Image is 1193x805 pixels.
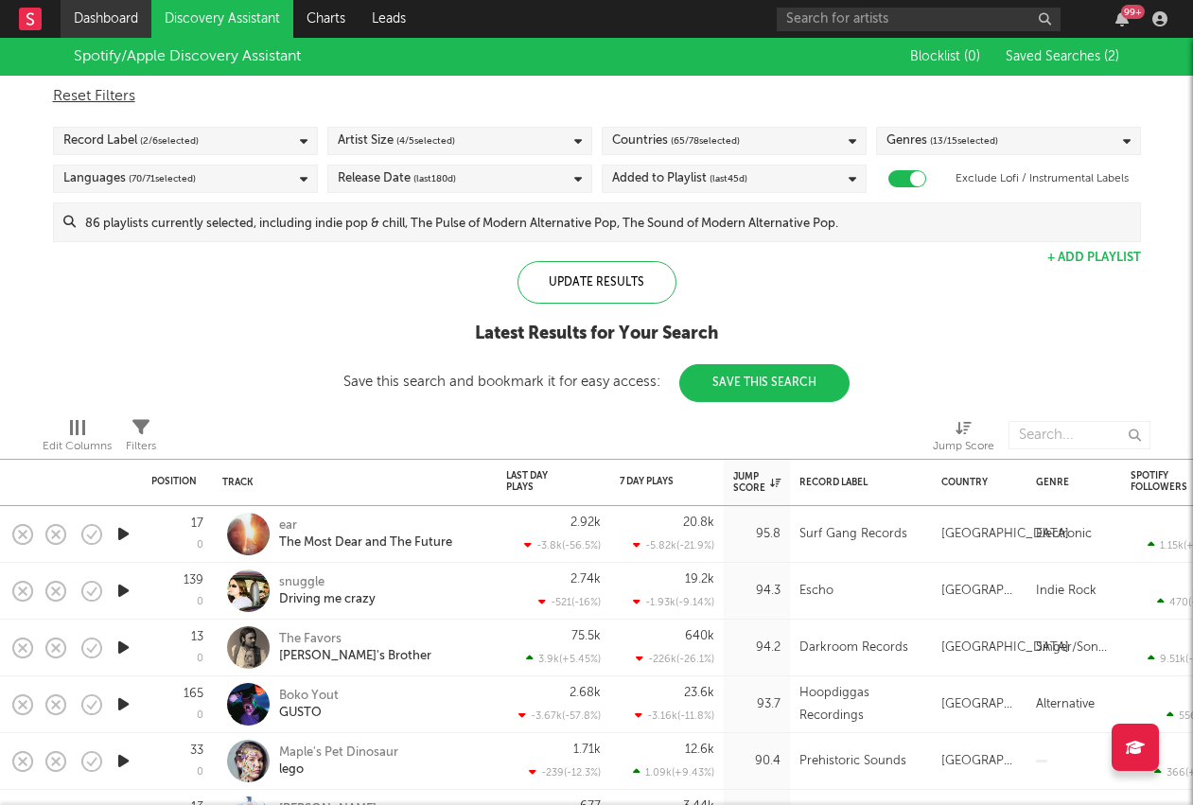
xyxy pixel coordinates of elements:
[799,750,906,773] div: Prehistoric Sounds
[129,167,196,190] span: ( 70 / 71 selected)
[140,130,199,152] span: ( 2 / 6 selected)
[524,539,601,551] div: -3.8k ( -56.5 % )
[279,631,431,648] div: The Favors
[799,580,833,603] div: Escho
[930,130,998,152] span: ( 13 / 15 selected)
[570,573,601,586] div: 2.74k
[184,688,203,700] div: 165
[222,477,478,488] div: Track
[733,580,781,603] div: 94.3
[518,261,676,304] div: Update Results
[799,682,922,727] div: Hoopdiggas Recordings
[53,85,1141,108] div: Reset Filters
[279,744,398,779] a: Maple's Pet Dinosaurlego
[941,523,1069,546] div: [GEOGRAPHIC_DATA]
[1036,523,1092,546] div: Electronic
[43,411,112,466] div: Edit Columns
[799,637,908,659] div: Darkroom Records
[529,766,601,779] div: -239 ( -12.3 % )
[633,766,714,779] div: 1.09k ( +9.43 % )
[184,574,203,586] div: 139
[126,435,156,458] div: Filters
[733,471,781,494] div: Jump Score
[518,709,601,722] div: -3.67k ( -57.8 % )
[76,203,1140,241] input: 86 playlists currently selected, including indie pop & chill, The Pulse of Modern Alternative Pop...
[197,654,203,664] div: 0
[413,167,456,190] span: (last 180 d)
[279,688,339,705] div: Boko Yout
[941,580,1017,603] div: [GEOGRAPHIC_DATA]
[279,534,452,551] div: The Most Dear and The Future
[526,653,601,665] div: 3.9k ( +5.45 % )
[63,167,196,190] div: Languages
[126,411,156,466] div: Filters
[733,637,781,659] div: 94.2
[279,574,376,608] a: snuggleDriving me crazy
[190,744,203,757] div: 33
[685,630,714,642] div: 640k
[1036,477,1102,488] div: Genre
[279,517,452,534] div: ear
[63,130,199,152] div: Record Label
[197,540,203,551] div: 0
[620,476,686,487] div: 7 Day Plays
[191,517,203,530] div: 17
[612,130,740,152] div: Countries
[933,435,994,458] div: Jump Score
[710,167,747,190] span: (last 45 d)
[279,517,452,551] a: earThe Most Dear and The Future
[941,477,1008,488] div: Country
[151,476,197,487] div: Position
[571,630,601,642] div: 75.5k
[886,130,998,152] div: Genres
[733,693,781,716] div: 93.7
[679,364,850,402] button: Save This Search
[279,761,398,779] div: lego
[1115,11,1129,26] button: 99+
[1036,580,1097,603] div: Indie Rock
[684,687,714,699] div: 23.6k
[396,130,455,152] span: ( 4 / 5 selected)
[279,705,339,722] div: GUSTO
[799,523,907,546] div: Surf Gang Records
[733,750,781,773] div: 90.4
[1104,50,1119,63] span: ( 2 )
[506,470,572,493] div: Last Day Plays
[612,167,747,190] div: Added to Playlist
[570,687,601,699] div: 2.68k
[197,767,203,778] div: 0
[683,516,714,529] div: 20.8k
[343,323,850,345] div: Latest Results for Your Search
[685,573,714,586] div: 19.2k
[279,688,339,722] a: Boko YoutGUSTO
[941,693,1017,716] div: [GEOGRAPHIC_DATA]
[956,167,1129,190] label: Exclude Lofi / Instrumental Labels
[1121,5,1145,19] div: 99 +
[941,637,1069,659] div: [GEOGRAPHIC_DATA]
[338,130,455,152] div: Artist Size
[733,523,781,546] div: 95.8
[636,653,714,665] div: -226k ( -26.1 % )
[933,411,994,466] div: Jump Score
[279,631,431,665] a: The Favors[PERSON_NAME]'s Brother
[197,597,203,607] div: 0
[635,709,714,722] div: -3.16k ( -11.8 % )
[538,596,601,608] div: -521 ( -16 % )
[910,50,980,63] span: Blocklist
[338,167,456,190] div: Release Date
[570,516,601,529] div: 2.92k
[1047,252,1141,264] button: + Add Playlist
[1000,49,1119,64] button: Saved Searches (2)
[941,750,1017,773] div: [GEOGRAPHIC_DATA]
[1036,693,1095,716] div: Alternative
[279,744,398,761] div: Maple's Pet Dinosaur
[279,574,376,591] div: snuggle
[964,50,980,63] span: ( 0 )
[1006,50,1119,63] span: Saved Searches
[197,710,203,721] div: 0
[685,744,714,756] div: 12.6k
[279,648,431,665] div: [PERSON_NAME]'s Brother
[799,477,913,488] div: Record Label
[191,631,203,643] div: 13
[671,130,740,152] span: ( 65 / 78 selected)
